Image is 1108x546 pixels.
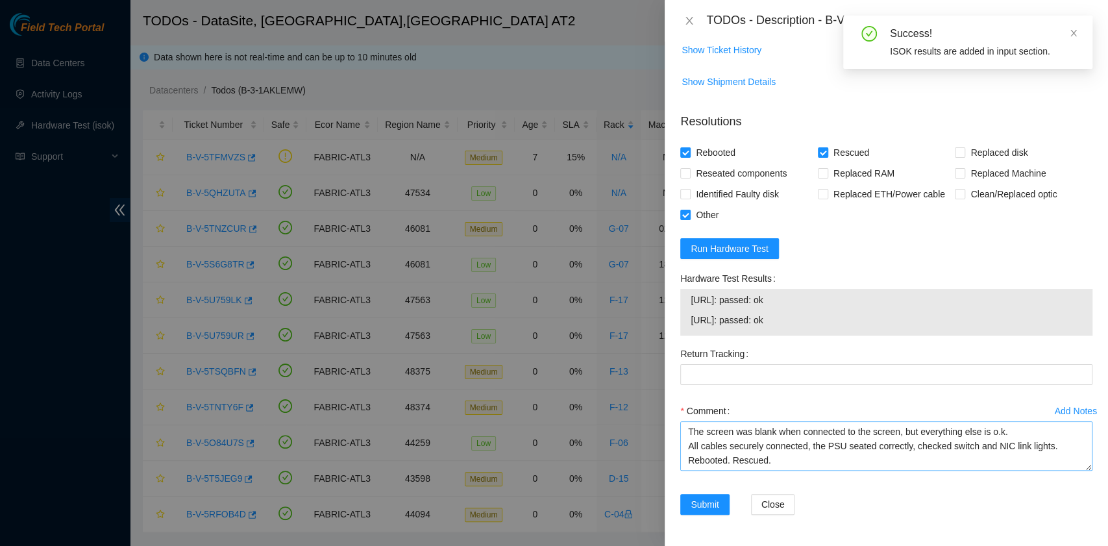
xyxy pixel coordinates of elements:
button: Run Hardware Test [680,238,779,259]
input: Return Tracking [680,364,1092,385]
span: Replaced ETH/Power cable [828,184,950,205]
div: TODOs - Description - B-V-5U759LK [706,10,1092,31]
button: Close [751,494,795,515]
textarea: Comment [680,421,1092,471]
span: Clean/Replaced optic [965,184,1062,205]
div: Success! [890,26,1077,42]
label: Return Tracking [680,343,754,364]
label: Hardware Test Results [680,268,780,289]
span: Close [761,497,785,512]
button: Close [680,15,698,27]
span: check-circle [861,26,877,42]
div: Add Notes [1055,406,1097,416]
label: Comment [680,401,735,421]
span: Reseated components [691,163,792,184]
span: Rescued [828,142,874,163]
span: [URL]: passed: ok [691,293,1082,307]
span: Run Hardware Test [691,242,769,256]
div: ISOK results are added in input section. [890,44,1077,58]
span: Rebooted [691,142,741,163]
span: Show Ticket History [682,43,761,57]
span: Show Shipment Details [682,75,776,89]
button: Show Ticket History [681,40,762,60]
span: Replaced disk [965,142,1033,163]
span: close [1069,29,1078,38]
button: Submit [680,494,730,515]
span: Other [691,205,724,225]
span: Identified Faulty disk [691,184,784,205]
button: Show Shipment Details [681,71,776,92]
button: Add Notes [1054,401,1098,421]
p: Resolutions [680,103,1092,130]
span: Submit [691,497,719,512]
span: Replaced RAM [828,163,900,184]
span: [URL]: passed: ok [691,313,1082,327]
span: close [684,16,695,26]
span: Replaced Machine [965,163,1051,184]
